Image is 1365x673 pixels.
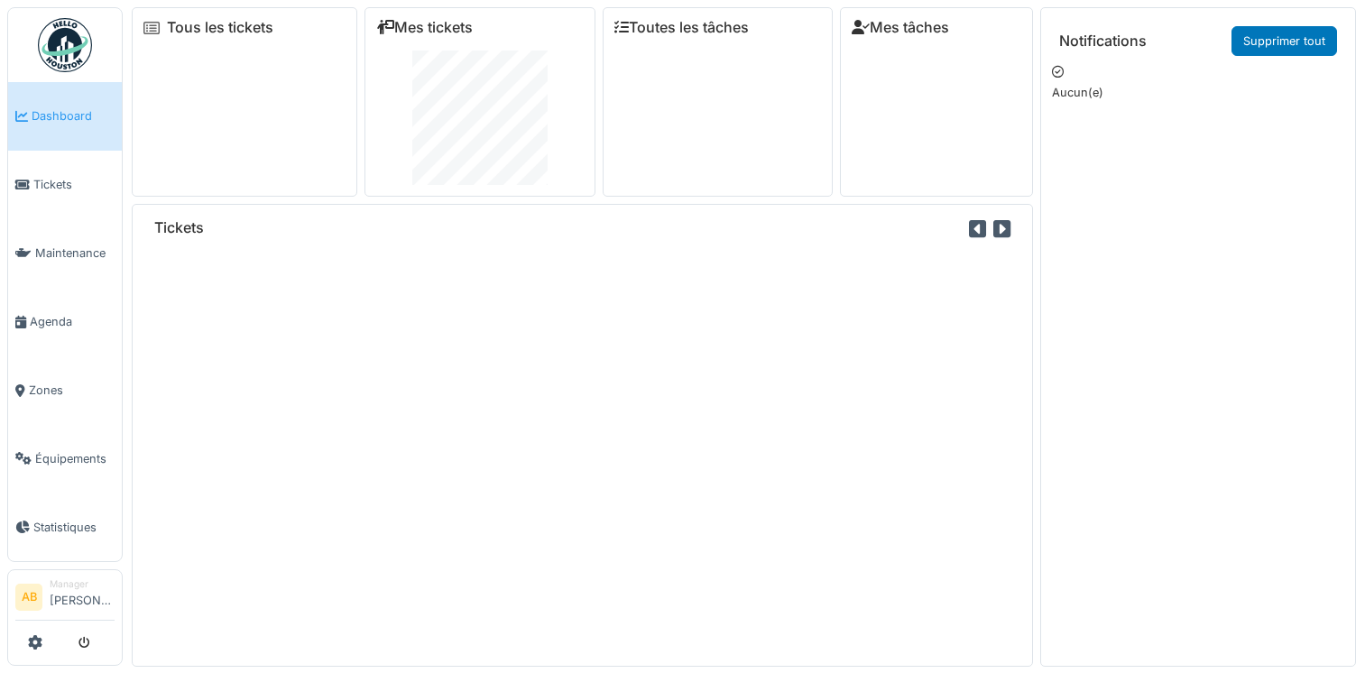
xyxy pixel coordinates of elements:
a: Agenda [8,288,122,356]
a: Toutes les tâches [614,19,749,36]
span: Agenda [30,313,115,330]
a: AB Manager[PERSON_NAME] [15,577,115,621]
a: Tous les tickets [167,19,273,36]
a: Mes tâches [852,19,949,36]
span: Statistiques [33,519,115,536]
h6: Notifications [1059,32,1147,50]
li: AB [15,584,42,611]
span: Dashboard [32,107,115,124]
a: Zones [8,356,122,425]
a: Statistiques [8,493,122,561]
a: Supprimer tout [1231,26,1337,56]
a: Mes tickets [376,19,473,36]
a: Équipements [8,424,122,493]
span: Tickets [33,176,115,193]
h6: Tickets [154,219,204,236]
li: [PERSON_NAME] [50,577,115,616]
span: Maintenance [35,244,115,262]
a: Maintenance [8,219,122,288]
a: Tickets [8,151,122,219]
span: Équipements [35,450,115,467]
span: Zones [29,382,115,399]
div: Manager [50,577,115,591]
img: Badge_color-CXgf-gQk.svg [38,18,92,72]
p: Aucun(e) [1052,84,1344,101]
a: Dashboard [8,82,122,151]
